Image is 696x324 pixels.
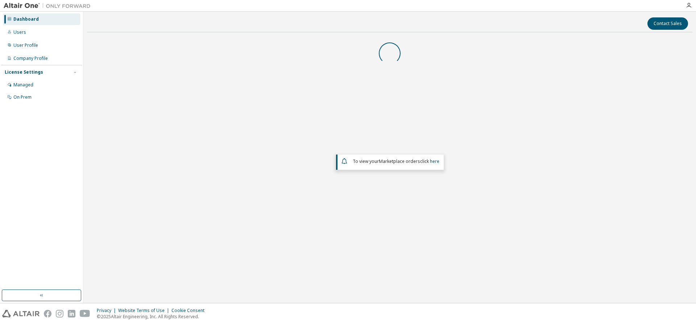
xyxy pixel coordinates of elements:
[13,56,48,61] div: Company Profile
[13,42,38,48] div: User Profile
[430,158,439,164] a: here
[118,308,171,313] div: Website Terms of Use
[97,313,209,320] p: © 2025 Altair Engineering, Inc. All Rights Reserved.
[44,310,51,317] img: facebook.svg
[56,310,63,317] img: instagram.svg
[13,94,32,100] div: On Prem
[68,310,75,317] img: linkedin.svg
[379,158,420,164] em: Marketplace orders
[171,308,209,313] div: Cookie Consent
[80,310,90,317] img: youtube.svg
[2,310,40,317] img: altair_logo.svg
[13,82,33,88] div: Managed
[647,17,688,30] button: Contact Sales
[4,2,94,9] img: Altair One
[13,29,26,35] div: Users
[13,16,39,22] div: Dashboard
[5,69,43,75] div: License Settings
[353,158,439,164] span: To view your click
[97,308,118,313] div: Privacy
